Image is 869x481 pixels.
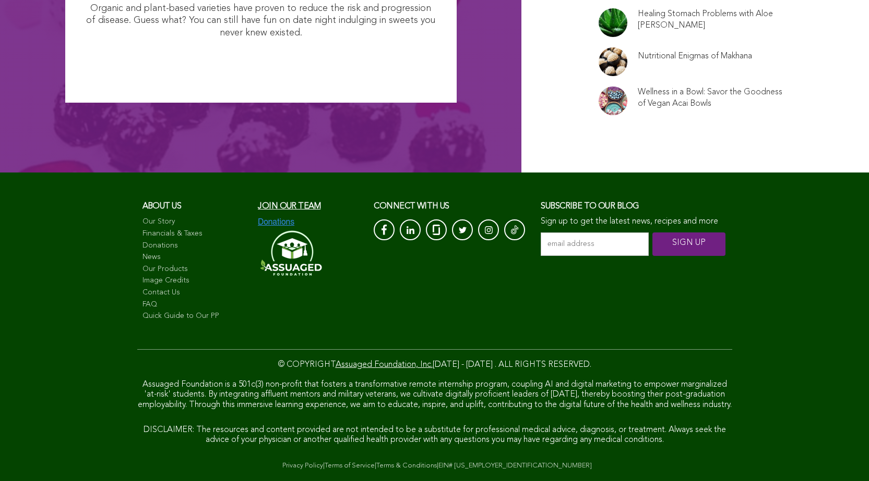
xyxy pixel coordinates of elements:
[376,462,437,469] a: Terms & Conditions
[278,361,591,369] span: © COPYRIGHT [DATE] - [DATE] . ALL RIGHTS RESERVED.
[258,217,294,227] img: Donations
[336,361,433,369] a: Assuaged Foundation, Inc.
[438,462,592,469] a: EIN# [US_EMPLOYER_IDENTIFICATION_NUMBER]
[638,87,783,109] a: Wellness in a Bowl: Savor the Goodness of Vegan Acai Bowls
[282,462,323,469] a: Privacy Policy
[142,229,248,239] a: Financials & Taxes
[374,202,449,211] span: CONNECT with us
[638,8,783,31] a: Healing Stomach Problems with Aloe [PERSON_NAME]
[142,288,248,298] a: Contact Us
[258,227,323,279] img: Assuaged-Foundation-Logo-White
[137,461,732,471] div: | | |
[142,276,248,286] a: Image Credits
[325,462,375,469] a: Terms of Service
[142,241,248,251] a: Donations
[541,217,727,227] p: Sign up to get the latest news, recipes and more
[142,300,248,310] a: FAQ
[86,3,436,39] p: Organic and plant-based varieties have proven to reduce the risk and progression of disease. Gues...
[142,264,248,275] a: Our Products
[541,232,649,256] input: email address
[638,51,752,62] a: Nutritional Enigmas of Makhana
[142,217,248,227] a: Our Story
[433,225,440,235] img: glassdoor_White
[817,431,869,481] iframe: Chat Widget
[142,311,248,322] a: Quick Guide to Our PP
[138,380,732,409] span: Assuaged Foundation is a 501c(3) non-profit that fosters a transformative remote internship progr...
[652,232,725,256] input: SIGN UP
[144,426,726,444] span: DISCLAIMER: The resources and content provided are not intended to be a substitute for profession...
[541,199,727,214] h3: Subscribe to our blog
[511,225,518,235] img: Tik-Tok-Icon
[158,44,363,82] img: I Want Organic Shopping For Less
[142,252,248,263] a: News
[142,202,182,211] span: About us
[258,202,320,211] a: Join our team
